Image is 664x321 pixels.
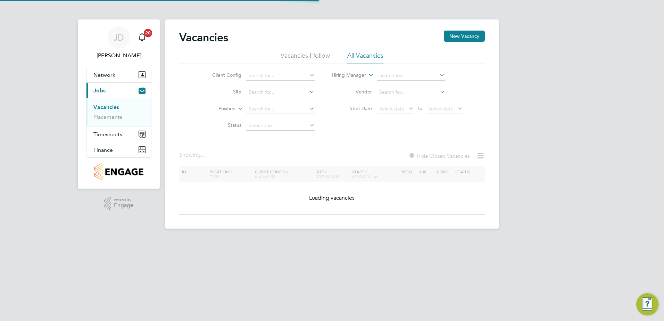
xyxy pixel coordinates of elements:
label: Site [201,89,241,95]
img: countryside-properties-logo-retina.png [94,163,143,180]
input: Select one [246,121,315,131]
div: Showing [179,151,206,159]
label: Hiring Manager [326,72,366,79]
label: Status [201,122,241,128]
span: Engage [114,203,133,208]
span: ... [201,151,205,158]
label: Start Date [332,105,372,112]
button: Finance [86,142,151,157]
input: Search for... [246,104,315,114]
label: Client Config [201,72,241,78]
span: Finance [93,147,113,153]
label: Vendor [332,89,372,95]
a: Go to home page [86,163,151,180]
a: Vacancies [93,104,119,110]
label: Position [196,105,235,112]
div: Jobs [86,98,151,126]
span: 20 [144,29,152,37]
input: Search for... [246,88,315,97]
li: Vacancies I follow [281,51,330,64]
nav: Main navigation [78,19,160,189]
a: JD[PERSON_NAME] [86,26,151,60]
span: JD [114,33,124,42]
input: Search for... [377,88,445,97]
span: Powered by [114,197,133,203]
span: Jenna Deehan [86,51,151,60]
span: Select date [428,106,453,112]
h2: Vacancies [179,31,228,44]
span: Jobs [93,87,106,94]
input: Search for... [377,71,445,81]
li: All Vacancies [347,51,383,64]
span: To [415,104,424,113]
button: Jobs [86,83,151,98]
span: Timesheets [93,131,122,138]
a: Placements [93,114,122,120]
span: Network [93,72,115,78]
button: Engage Resource Center [636,293,658,315]
button: Timesheets [86,126,151,142]
a: Powered byEngage [104,197,134,210]
a: 20 [135,26,149,49]
button: New Vacancy [444,31,485,42]
button: Network [86,67,151,82]
label: Hide Closed Vacancies [408,153,470,159]
span: Select date [379,106,404,112]
input: Search for... [246,71,315,81]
